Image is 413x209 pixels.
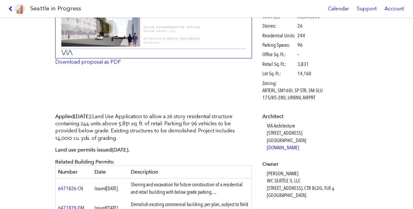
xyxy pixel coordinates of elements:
dd: [PERSON_NAME] WC SEATTLE II, LLC [STREET_ADDRESS]. CTR BLDG, FLR 4 [GEOGRAPHIC_DATA] [267,170,356,199]
span: – [297,51,299,58]
span: Parking Spaces: [262,42,296,49]
span: Office Sq. Ft.: [262,51,296,58]
span: [DATE] [74,113,91,119]
span: 96 [297,42,303,49]
th: Date [92,166,128,178]
span: ARTERL, SM160I, SP STR, SM-SLU 175/85-280, URBNV, AIRPRT [262,87,330,102]
span: 244 [297,32,305,39]
td: Shoring and excavation for future construction of a residential and retail building with below gr... [128,178,252,198]
span: Applied : [55,113,92,119]
dd: VIA Architecture [STREET_ADDRESS] [GEOGRAPHIC_DATA] [267,122,356,152]
span: 14,160 [297,70,311,77]
th: Description [128,166,252,178]
dt: Architect [262,113,356,120]
span: Zoning: [262,80,296,87]
p: Land use permits issued . [55,146,252,154]
span: 3,831 [297,61,309,68]
img: favicon-96x96.png [15,4,25,14]
span: Stories: [262,22,296,30]
a: [DOMAIN_NAME] [267,144,299,151]
dt: Owner [262,161,356,168]
span: Lot Sq. Ft.: [262,70,296,77]
span: [DATE] [112,147,128,153]
span: 26 [297,22,303,30]
th: Number [56,166,92,178]
h1: Seattle in Progress [30,5,81,13]
span: Related Building Permits: [55,159,115,165]
span: [DATE] [106,185,118,191]
td: Issued [92,178,128,198]
p: Land Use Application to allow a 26 story residential structure containing 244 units above 3,831 s... [55,113,252,142]
span: Retail Sq. Ft.: [262,61,296,68]
a: Download proposal as PDF [55,59,121,65]
a: 6471826-CN [58,185,83,191]
span: Residential Units: [262,32,296,39]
